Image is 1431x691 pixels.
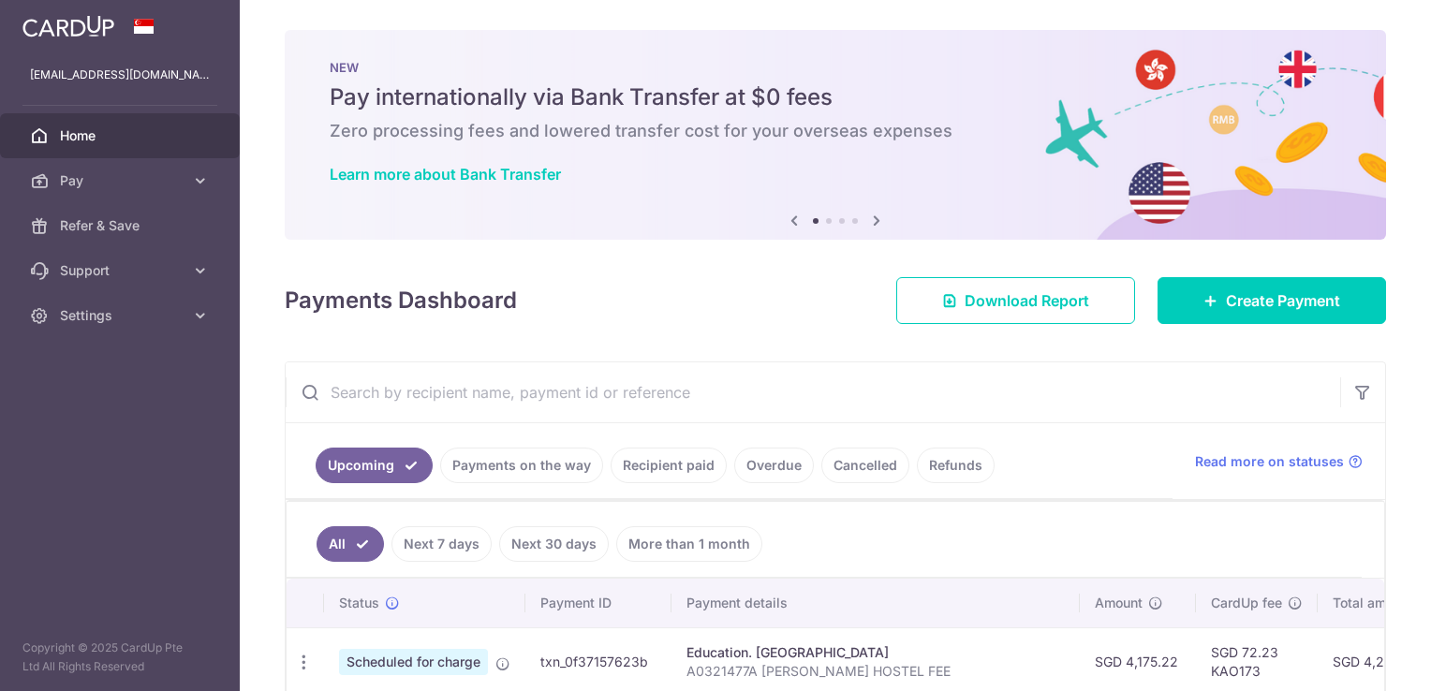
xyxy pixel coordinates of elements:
a: Download Report [896,277,1135,324]
span: Create Payment [1226,289,1340,312]
a: All [317,526,384,562]
h5: Pay internationally via Bank Transfer at $0 fees [330,82,1341,112]
span: Total amt. [1333,594,1394,612]
input: Search by recipient name, payment id or reference [286,362,1340,422]
span: Settings [60,306,184,325]
a: Cancelled [821,448,909,483]
a: Learn more about Bank Transfer [330,165,561,184]
img: CardUp [22,15,114,37]
a: Overdue [734,448,814,483]
span: CardUp fee [1211,594,1282,612]
span: Pay [60,171,184,190]
a: Upcoming [316,448,433,483]
span: Amount [1095,594,1143,612]
span: Home [60,126,184,145]
a: Create Payment [1158,277,1386,324]
a: Refunds [917,448,995,483]
a: Payments on the way [440,448,603,483]
div: Education. [GEOGRAPHIC_DATA] [686,643,1065,662]
a: Next 30 days [499,526,609,562]
img: Bank transfer banner [285,30,1386,240]
p: NEW [330,60,1341,75]
th: Payment details [671,579,1080,627]
a: More than 1 month [616,526,762,562]
span: Status [339,594,379,612]
span: Download Report [965,289,1089,312]
a: Read more on statuses [1195,452,1363,471]
p: A0321477A [PERSON_NAME] HOSTEL FEE [686,662,1065,681]
iframe: Opens a widget where you can find more information [1311,635,1412,682]
a: Next 7 days [391,526,492,562]
span: Support [60,261,184,280]
p: [EMAIL_ADDRESS][DOMAIN_NAME] [30,66,210,84]
span: Refer & Save [60,216,184,235]
span: Read more on statuses [1195,452,1344,471]
h6: Zero processing fees and lowered transfer cost for your overseas expenses [330,120,1341,142]
span: Scheduled for charge [339,649,488,675]
h4: Payments Dashboard [285,284,517,317]
a: Recipient paid [611,448,727,483]
th: Payment ID [525,579,671,627]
